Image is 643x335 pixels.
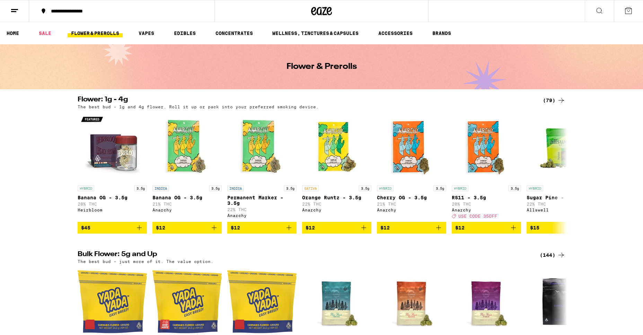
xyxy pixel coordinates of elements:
div: Heirbloom [78,208,147,212]
a: SALE [35,29,55,37]
p: 21% THC [152,202,222,206]
a: (79) [543,96,565,105]
a: ACCESSORIES [375,29,416,37]
p: 22% THC [302,202,371,206]
p: 22% THC [227,207,297,212]
button: Add to bag [78,222,147,234]
div: Anarchy [377,208,446,212]
div: Anarchy [152,208,222,212]
img: Heirbloom - Banana OG - 3.5g [78,112,147,182]
img: Anarchy - Cherry OG - 3.5g [377,112,446,182]
a: Open page for Orange Runtz - 3.5g from Anarchy [302,112,371,222]
a: Open page for Cherry OG - 3.5g from Anarchy [377,112,446,222]
div: Anarchy [452,208,521,212]
span: $12 [306,225,315,230]
p: 3.5g [359,185,371,191]
img: Allswell - Sugar Pine - 3.5g [527,112,596,182]
span: $12 [156,225,165,230]
p: The best bud - 1g and 4g flower. Roll it up or pack into your preferred smoking device. [78,105,319,109]
span: $15 [530,225,539,230]
p: The best bud - just more of it. The value option. [78,259,213,264]
a: (144) [540,251,565,259]
a: Open page for Sugar Pine - 3.5g from Allswell [527,112,596,222]
div: Allswell [527,208,596,212]
span: $45 [81,225,90,230]
h2: Flower: 1g - 4g [78,96,531,105]
p: Banana OG - 3.5g [152,195,222,200]
a: Open page for Permanent Marker - 3.5g from Anarchy [227,112,297,222]
a: CONCENTRATES [212,29,256,37]
p: HYBRID [377,185,394,191]
h1: Flower & Prerolls [287,63,357,71]
p: Orange Runtz - 3.5g [302,195,371,200]
a: FLOWER & PREROLLS [68,29,123,37]
p: SATIVA [302,185,319,191]
p: Sugar Pine - 3.5g [527,195,596,200]
a: BRANDS [429,29,455,37]
p: 3.5g [134,185,147,191]
h2: Bulk Flower: 5g and Up [78,251,531,259]
span: $12 [231,225,240,230]
p: 3.5g [284,185,297,191]
button: Add to bag [152,222,222,234]
p: 20% THC [452,202,521,206]
button: Add to bag [527,222,596,234]
img: Anarchy - Permanent Marker - 3.5g [227,112,297,182]
a: WELLNESS, TINCTURES & CAPSULES [269,29,362,37]
p: Cherry OG - 3.5g [377,195,446,200]
p: HYBRID [78,185,94,191]
a: Open page for Banana OG - 3.5g from Heirbloom [78,112,147,222]
a: VAPES [135,29,158,37]
span: $12 [380,225,390,230]
p: 3.5g [209,185,222,191]
p: INDICA [227,185,244,191]
p: 22% THC [527,202,596,206]
p: Permanent Marker - 3.5g [227,195,297,206]
p: HYBRID [452,185,468,191]
p: HYBRID [527,185,543,191]
button: Add to bag [227,222,297,234]
button: Add to bag [377,222,446,234]
p: INDICA [152,185,169,191]
a: HOME [3,29,23,37]
span: $12 [455,225,465,230]
p: 3.5g [434,185,446,191]
div: Anarchy [302,208,371,212]
p: 3.5g [509,185,521,191]
img: Anarchy - Orange Runtz - 3.5g [302,112,371,182]
p: 21% THC [377,202,446,206]
button: Add to bag [302,222,371,234]
button: Add to bag [452,222,521,234]
div: Anarchy [227,213,297,218]
a: EDIBLES [170,29,199,37]
p: Banana OG - 3.5g [78,195,147,200]
p: 28% THC [78,202,147,206]
span: USE CODE 35OFF [458,214,497,218]
a: Open page for Banana OG - 3.5g from Anarchy [152,112,222,222]
img: Anarchy - Banana OG - 3.5g [152,112,222,182]
a: Open page for RS11 - 3.5g from Anarchy [452,112,521,222]
img: Anarchy - RS11 - 3.5g [452,112,521,182]
p: RS11 - 3.5g [452,195,521,200]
